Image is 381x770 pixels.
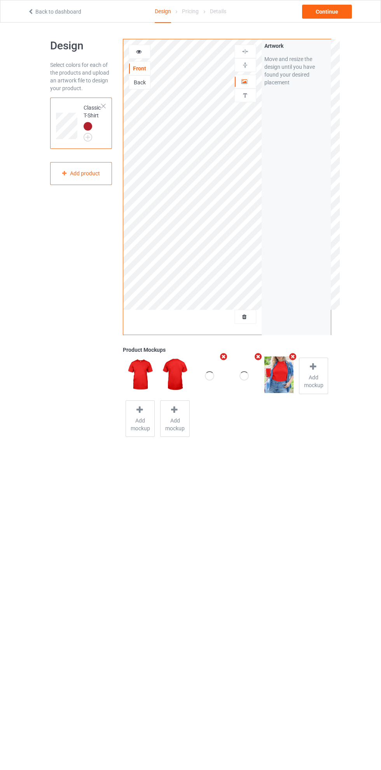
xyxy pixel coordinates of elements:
span: Add mockup [299,374,328,389]
img: regular.jpg [126,356,155,393]
div: Add mockup [126,400,155,437]
img: regular.jpg [160,356,189,393]
div: Pricing [182,0,199,22]
div: Design [155,0,171,23]
div: Classic T-Shirt [50,98,112,149]
div: Add mockup [160,400,189,437]
img: svg%3E%0A [241,61,249,69]
i: Remove mockup [288,353,298,361]
div: Front [129,65,150,72]
img: svg+xml;base64,PD94bWwgdmVyc2lvbj0iMS4wIiBlbmNvZGluZz0iVVRGLTgiPz4KPHN2ZyB3aWR0aD0iMjJweCIgaGVpZ2... [84,133,92,141]
img: regular.jpg [264,356,294,393]
a: Back to dashboard [28,9,81,15]
i: Remove mockup [219,353,229,361]
div: Add mockup [299,358,328,394]
div: Details [210,0,226,22]
div: Classic T-Shirt [84,104,102,139]
h1: Design [50,39,112,53]
img: svg%3E%0A [241,48,249,55]
div: Continue [302,5,352,19]
img: svg%3E%0A [241,92,249,99]
span: Add mockup [126,417,154,432]
div: Select colors for each of the products and upload an artwork file to design your product. [50,61,112,92]
i: Remove mockup [253,353,263,361]
span: Add mockup [161,417,189,432]
div: Move and resize the design until you have found your desired placement [264,55,328,86]
div: Product Mockups [123,346,331,354]
div: Back [129,79,150,86]
div: Add product [50,162,112,185]
div: Artwork [264,42,328,50]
